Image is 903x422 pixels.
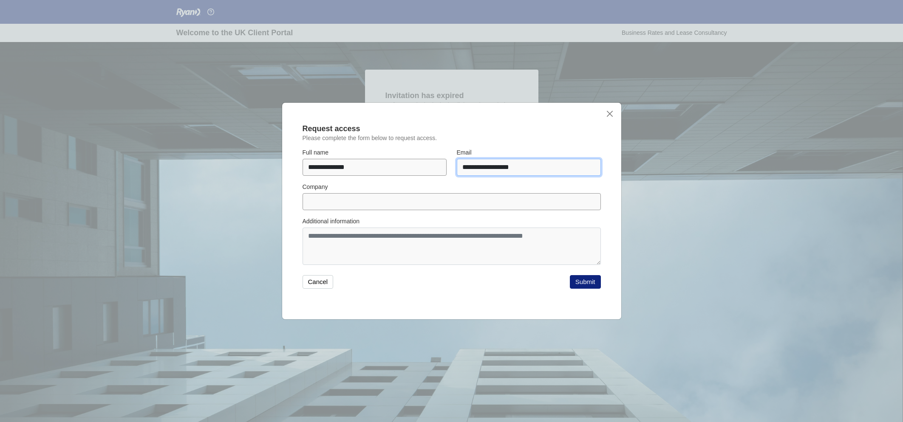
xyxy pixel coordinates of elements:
label: Full name [303,148,328,157]
label: Email [457,148,472,157]
div: Request access [303,123,601,135]
label: Company [303,183,328,191]
button: close [606,110,614,118]
button: Cancel [303,275,334,289]
button: Submit [570,275,601,289]
p: Please complete the form below to request access. [303,135,601,142]
label: Additional information [303,217,360,226]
